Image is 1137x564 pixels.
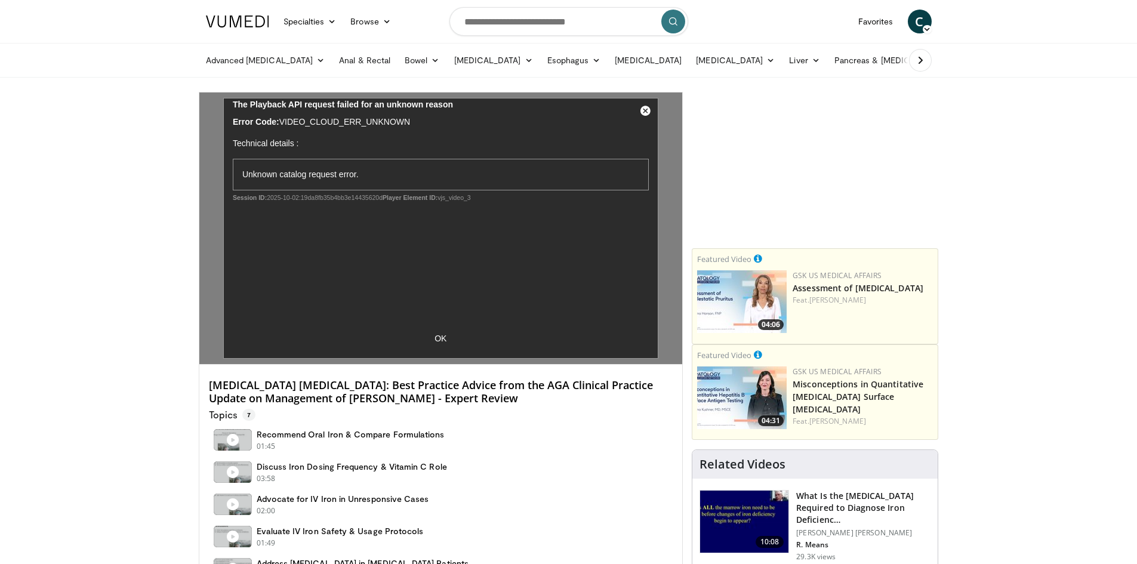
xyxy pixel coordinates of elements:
a: Advanced [MEDICAL_DATA] [199,48,332,72]
p: 29.3K views [796,552,836,562]
h4: Discuss Iron Dosing Frequency & Vitamin C Role [257,461,447,472]
a: C [908,10,932,33]
a: Anal & Rectal [332,48,398,72]
div: Feat. [793,416,933,427]
h4: Recommend Oral Iron & Compare Formulations [257,429,445,440]
p: [PERSON_NAME] [PERSON_NAME] [796,528,930,538]
p: 03:58 [257,473,276,484]
a: [PERSON_NAME] [809,416,866,426]
p: 02:00 [257,506,276,516]
h3: What Is the [MEDICAL_DATA] Required to Diagnose Iron Deficienc… [796,490,930,526]
img: VuMedi Logo [206,16,269,27]
p: Topics [209,409,255,421]
a: 10:08 What Is the [MEDICAL_DATA] Required to Diagnose Iron Deficienc… [PERSON_NAME] [PERSON_NAME]... [700,490,930,562]
p: 01:49 [257,538,276,548]
a: [MEDICAL_DATA] [447,48,540,72]
span: 7 [242,409,255,421]
p: R. Means [796,540,930,550]
a: Misconceptions in Quantitative [MEDICAL_DATA] Surface [MEDICAL_DATA] [793,378,923,415]
a: [MEDICAL_DATA] [689,48,782,72]
iframe: Advertisement [726,92,905,241]
a: 04:31 [697,366,787,429]
a: Assessment of [MEDICAL_DATA] [793,282,923,294]
span: 04:31 [758,415,784,426]
a: Specialties [276,10,344,33]
h4: Advocate for IV Iron in Unresponsive Cases [257,494,429,504]
h4: [MEDICAL_DATA] [MEDICAL_DATA]: Best Practice Advice from the AGA Clinical Practice Update on Mana... [209,379,673,405]
a: GSK US Medical Affairs [793,366,882,377]
span: 04:06 [758,319,784,330]
img: ea8305e5-ef6b-4575-a231-c141b8650e1f.jpg.150x105_q85_crop-smart_upscale.jpg [697,366,787,429]
span: 10:08 [756,536,784,548]
div: Feat. [793,295,933,306]
a: Bowel [398,48,446,72]
a: [MEDICAL_DATA] [608,48,689,72]
p: 01:45 [257,441,276,452]
video-js: Video Player [199,93,683,365]
input: Search topics, interventions [449,7,688,36]
a: Pancreas & [MEDICAL_DATA] [827,48,967,72]
h4: Related Videos [700,457,785,471]
a: Browse [343,10,398,33]
a: Esophagus [540,48,608,72]
a: [PERSON_NAME] [809,295,866,305]
small: Featured Video [697,254,751,264]
a: Liver [782,48,827,72]
img: 31b7e813-d228-42d3-be62-e44350ef88b5.jpg.150x105_q85_crop-smart_upscale.jpg [697,270,787,333]
a: Favorites [851,10,901,33]
small: Featured Video [697,350,751,360]
h4: Evaluate IV Iron Safety & Usage Protocols [257,526,424,537]
a: GSK US Medical Affairs [793,270,882,281]
a: 04:06 [697,270,787,333]
img: 15adaf35-b496-4260-9f93-ea8e29d3ece7.150x105_q85_crop-smart_upscale.jpg [700,491,788,553]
